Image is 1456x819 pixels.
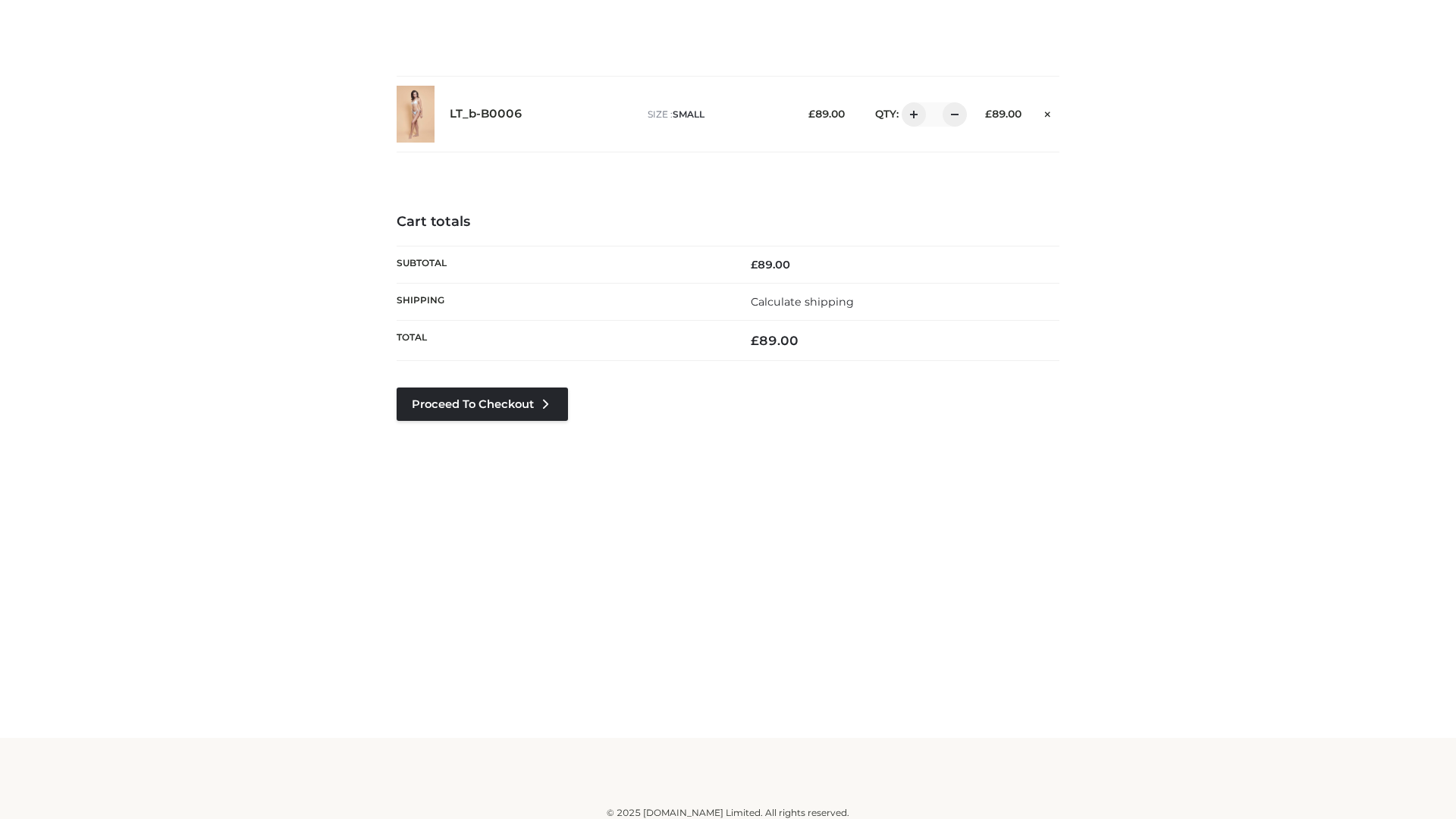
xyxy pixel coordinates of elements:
bdi: 89.00 [751,333,799,348]
span: £ [985,108,992,120]
a: Remove this item [1037,102,1059,122]
bdi: 89.00 [751,258,790,271]
bdi: 89.00 [985,108,1021,120]
th: Subtotal [397,246,728,283]
span: SMALL [673,108,704,120]
a: Calculate shipping [751,295,854,309]
span: £ [751,333,759,348]
bdi: 89.00 [808,108,845,120]
a: Proceed to Checkout [397,388,568,421]
h4: Cart totals [397,214,1059,231]
div: QTY: [860,102,962,127]
a: LT_b-B0006 [450,107,522,121]
p: size : [648,108,785,121]
th: Shipping [397,283,728,320]
th: Total [397,321,728,361]
span: £ [808,108,815,120]
span: £ [751,258,758,271]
